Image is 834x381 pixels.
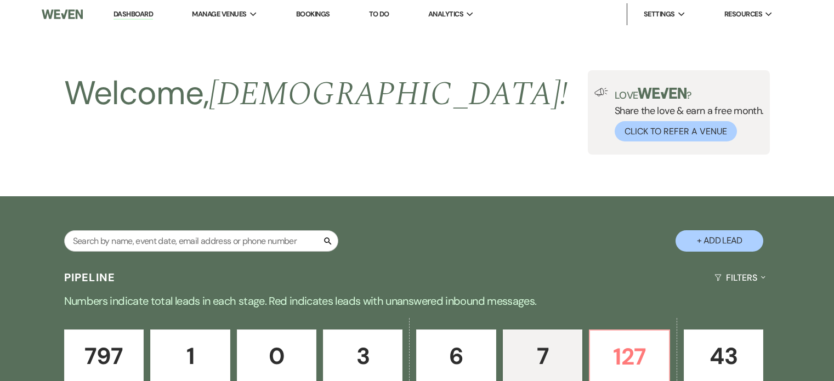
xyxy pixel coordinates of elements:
button: Click to Refer a Venue [615,121,737,141]
span: Settings [644,9,675,20]
p: 127 [597,338,662,375]
p: 7 [510,338,575,374]
img: loud-speaker-illustration.svg [594,88,608,96]
input: Search by name, event date, email address or phone number [64,230,338,252]
button: Filters [710,263,770,292]
img: Weven Logo [42,3,83,26]
p: 3 [330,338,395,374]
a: To Do [369,9,389,19]
p: 797 [71,338,137,374]
button: + Add Lead [676,230,763,252]
span: Resources [724,9,762,20]
p: 0 [244,338,309,374]
p: Love ? [615,88,764,100]
h2: Welcome, [64,70,568,117]
p: Numbers indicate total leads in each stage. Red indicates leads with unanswered inbound messages. [22,292,812,310]
p: 1 [157,338,223,374]
a: Dashboard [114,9,153,20]
p: 6 [423,338,489,374]
h3: Pipeline [64,270,116,285]
span: [DEMOGRAPHIC_DATA] ! [209,69,568,120]
div: Share the love & earn a free month. [608,88,764,141]
img: weven-logo-green.svg [638,88,687,99]
span: Manage Venues [192,9,246,20]
span: Analytics [428,9,463,20]
a: Bookings [296,9,330,19]
p: 43 [691,338,756,374]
